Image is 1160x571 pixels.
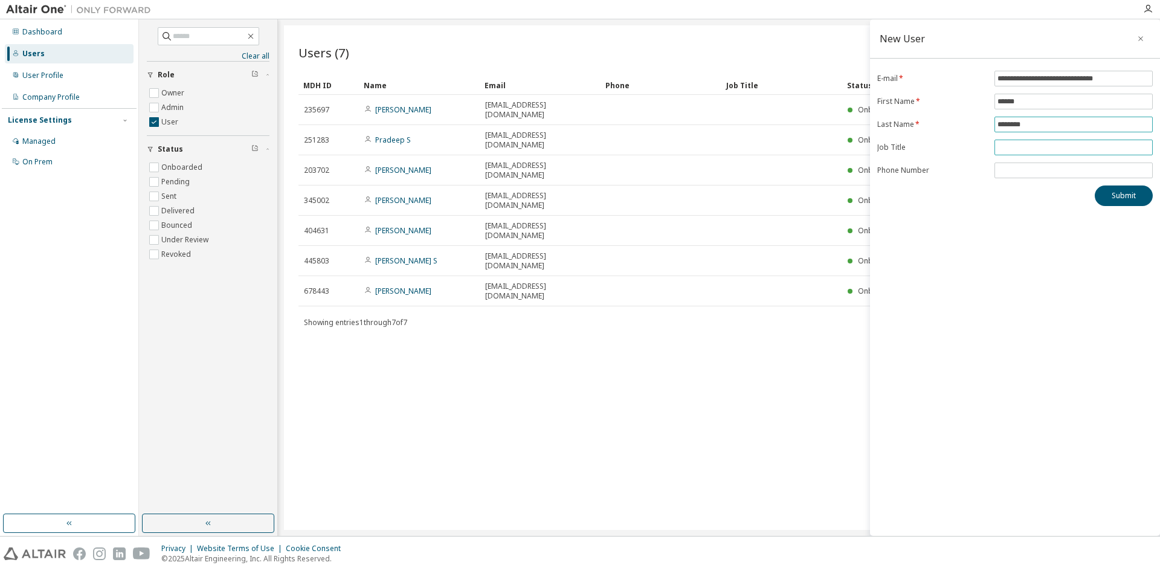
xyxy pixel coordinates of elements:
[485,100,595,120] span: [EMAIL_ADDRESS][DOMAIN_NAME]
[147,51,269,61] a: Clear all
[22,71,63,80] div: User Profile
[847,76,1077,95] div: Status
[161,544,197,553] div: Privacy
[22,137,56,146] div: Managed
[133,547,150,560] img: youtube.svg
[858,195,899,205] span: Onboarded
[22,27,62,37] div: Dashboard
[858,165,899,175] span: Onboarded
[73,547,86,560] img: facebook.svg
[485,131,595,150] span: [EMAIL_ADDRESS][DOMAIN_NAME]
[251,144,259,154] span: Clear filter
[147,136,269,163] button: Status
[304,286,329,296] span: 678443
[605,76,717,95] div: Phone
[93,547,106,560] img: instagram.svg
[880,34,925,44] div: New User
[251,70,259,80] span: Clear filter
[877,74,987,83] label: E-mail
[375,286,431,296] a: [PERSON_NAME]
[286,544,348,553] div: Cookie Consent
[375,165,431,175] a: [PERSON_NAME]
[303,76,354,95] div: MDH ID
[113,547,126,560] img: linkedin.svg
[304,135,329,145] span: 251283
[161,86,187,100] label: Owner
[375,256,437,266] a: [PERSON_NAME] S
[6,4,157,16] img: Altair One
[485,76,596,95] div: Email
[22,157,53,167] div: On Prem
[877,120,987,129] label: Last Name
[161,218,195,233] label: Bounced
[304,226,329,236] span: 404631
[485,251,595,271] span: [EMAIL_ADDRESS][DOMAIN_NAME]
[304,256,329,266] span: 445803
[161,175,192,189] label: Pending
[161,247,193,262] label: Revoked
[158,144,183,154] span: Status
[4,547,66,560] img: altair_logo.svg
[375,225,431,236] a: [PERSON_NAME]
[304,196,329,205] span: 345002
[161,553,348,564] p: © 2025 Altair Engineering, Inc. All Rights Reserved.
[485,282,595,301] span: [EMAIL_ADDRESS][DOMAIN_NAME]
[877,166,987,175] label: Phone Number
[485,161,595,180] span: [EMAIL_ADDRESS][DOMAIN_NAME]
[161,115,181,129] label: User
[161,233,211,247] label: Under Review
[22,49,45,59] div: Users
[364,76,475,95] div: Name
[726,76,837,95] div: Job Title
[197,544,286,553] div: Website Terms of Use
[877,143,987,152] label: Job Title
[161,100,186,115] label: Admin
[375,135,411,145] a: Pradeep S
[485,221,595,240] span: [EMAIL_ADDRESS][DOMAIN_NAME]
[304,166,329,175] span: 203702
[298,44,349,61] span: Users (7)
[22,92,80,102] div: Company Profile
[375,195,431,205] a: [PERSON_NAME]
[147,62,269,88] button: Role
[161,204,197,218] label: Delivered
[304,317,407,327] span: Showing entries 1 through 7 of 7
[158,70,175,80] span: Role
[8,115,72,125] div: License Settings
[858,225,899,236] span: Onboarded
[858,256,899,266] span: Onboarded
[1095,185,1153,206] button: Submit
[877,97,987,106] label: First Name
[304,105,329,115] span: 235697
[858,105,899,115] span: Onboarded
[485,191,595,210] span: [EMAIL_ADDRESS][DOMAIN_NAME]
[375,105,431,115] a: [PERSON_NAME]
[858,135,899,145] span: Onboarded
[858,286,899,296] span: Onboarded
[161,189,179,204] label: Sent
[161,160,205,175] label: Onboarded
